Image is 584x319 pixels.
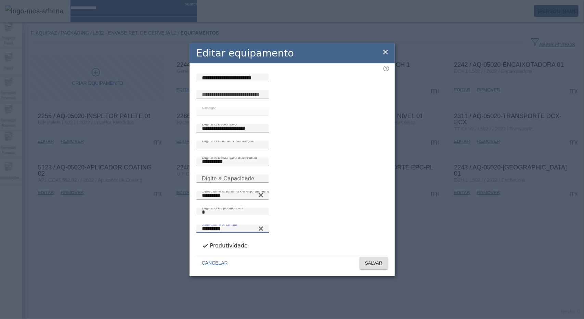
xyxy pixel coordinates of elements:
mat-label: Código [202,105,216,110]
mat-label: Digite a descrição abreviada [202,155,257,160]
button: CANCELAR [196,257,233,269]
span: SALVAR [365,260,382,267]
mat-label: Digite o Ano de Fabricação [202,139,255,143]
mat-label: Selecione a célula [202,222,237,227]
mat-label: Digite o depósito SAP [202,206,245,210]
label: Produtividade [209,242,248,250]
mat-label: Selecione a família de equipamento [202,189,272,193]
mat-label: Digite a descrição [202,122,237,126]
h2: Editar equipamento [196,46,294,61]
span: CANCELAR [202,260,228,267]
input: Number [202,225,263,233]
input: Number [202,191,263,200]
mat-label: Digite a Capacidade [202,176,255,181]
button: SALVAR [360,257,388,269]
